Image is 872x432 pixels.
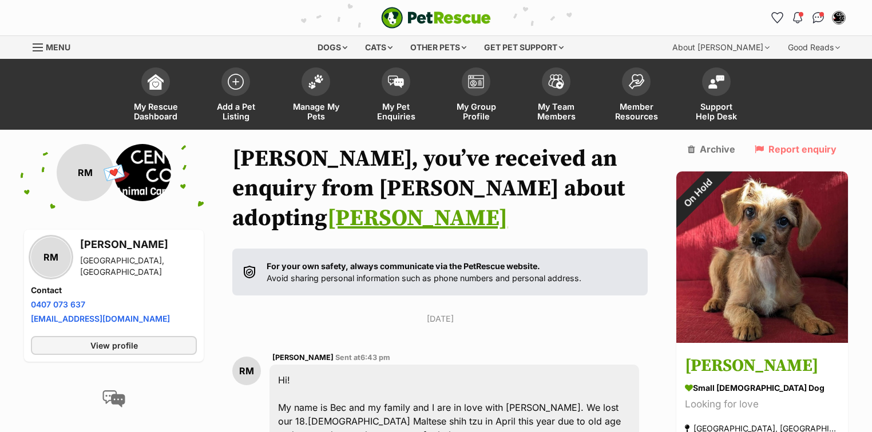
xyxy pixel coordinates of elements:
div: RM [57,144,114,201]
span: 💌 [101,161,127,185]
span: Manage My Pets [290,102,342,121]
span: Sent at [335,353,390,362]
div: About [PERSON_NAME] [664,36,778,59]
img: conversation-icon-4a6f8262b818ee0b60e3300018af0b2d0b884aa5de6e9bcb8d3d4eeb1a70a7c4.svg [102,390,125,407]
a: PetRescue [381,7,491,29]
img: member-resources-icon-8e73f808a243e03378d46382f2149f9095a855e16c252ad45f914b54edf8863c.svg [628,74,644,89]
button: My account [830,9,848,27]
a: View profile [31,336,197,355]
span: Support Help Desk [691,102,742,121]
div: RM [31,237,71,277]
a: [PERSON_NAME] [327,204,508,233]
span: 6:43 pm [360,353,390,362]
img: add-pet-listing-icon-0afa8454b4691262ce3f59096e99ab1cd57d4a30225e0717b998d2c9b9846f56.svg [228,74,244,90]
p: [DATE] [232,313,648,325]
div: Looking for love [685,397,839,413]
p: Avoid sharing personal information such as phone numbers and personal address. [267,260,581,285]
a: Support Help Desk [676,62,756,130]
a: Manage My Pets [276,62,356,130]
span: Add a Pet Listing [210,102,261,121]
img: Deanna Walton profile pic [833,12,845,23]
span: My Group Profile [450,102,502,121]
span: My Team Members [530,102,582,121]
span: [PERSON_NAME] [272,353,334,362]
img: help-desk-icon-fdf02630f3aa405de69fd3d07c3f3aa587a6932b1a1747fa1d2bba05be0121f9.svg [708,75,724,89]
img: logo-e224e6f780fb5917bec1dbf3a21bbac754714ae5b6737aabdf751b685950b380.svg [381,7,491,29]
div: Other pets [402,36,474,59]
div: Cats [357,36,401,59]
strong: For your own safety, always communicate via the PetRescue website. [267,261,540,271]
a: My Rescue Dashboard [116,62,196,130]
span: My Rescue Dashboard [130,102,181,121]
span: My Pet Enquiries [370,102,422,121]
a: Member Resources [596,62,676,130]
a: 0407 073 637 [31,299,85,309]
div: small [DEMOGRAPHIC_DATA] Dog [685,382,839,394]
img: chat-41dd97257d64d25036548639549fe6c8038ab92f7586957e7f3b1b290dea8141.svg [812,12,825,23]
img: Central Coast Animal Care Facility profile pic [114,144,171,201]
button: Notifications [788,9,807,27]
img: group-profile-icon-3fa3cf56718a62981997c0bc7e787c4b2cf8bcc04b72c1350f741eb67cf2f40e.svg [468,75,484,89]
ul: Account quick links [768,9,848,27]
div: Get pet support [476,36,572,59]
img: pet-enquiries-icon-7e3ad2cf08bfb03b45e93fb7055b45f3efa6380592205ae92323e6603595dc1f.svg [388,75,404,88]
a: Menu [33,36,78,57]
span: Member Resources [611,102,662,121]
img: manage-my-pets-icon-02211641906a0b7f246fdf0571729dbe1e7629f14944591b6c1af311fb30b64b.svg [308,74,324,89]
a: [EMAIL_ADDRESS][DOMAIN_NAME] [31,314,170,323]
a: My Group Profile [436,62,516,130]
span: Menu [46,42,70,52]
div: On Hold [660,156,735,230]
img: team-members-icon-5396bd8760b3fe7c0b43da4ab00e1e3bb1a5d9ba89233759b79545d2d3fc5d0d.svg [548,74,564,89]
a: Archive [688,144,735,154]
h3: [PERSON_NAME] [685,354,839,379]
span: View profile [90,339,138,351]
a: Report enquiry [755,144,837,154]
img: Archie [676,171,848,343]
a: On Hold [676,334,848,345]
div: [GEOGRAPHIC_DATA], [GEOGRAPHIC_DATA] [80,255,197,278]
a: Conversations [809,9,827,27]
h1: [PERSON_NAME], you’ve received an enquiry from [PERSON_NAME] about adopting [232,144,648,233]
div: Good Reads [780,36,848,59]
img: notifications-46538b983faf8c2785f20acdc204bb7945ddae34d4c08c2a6579f10ce5e182be.svg [793,12,802,23]
img: dashboard-icon-eb2f2d2d3e046f16d808141f083e7271f6b2e854fb5c12c21221c1fb7104beca.svg [148,74,164,90]
h3: [PERSON_NAME] [80,237,197,253]
div: RM [232,357,261,385]
a: Favourites [768,9,786,27]
h4: Contact [31,285,197,296]
a: My Pet Enquiries [356,62,436,130]
div: Dogs [310,36,355,59]
a: My Team Members [516,62,596,130]
a: Add a Pet Listing [196,62,276,130]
